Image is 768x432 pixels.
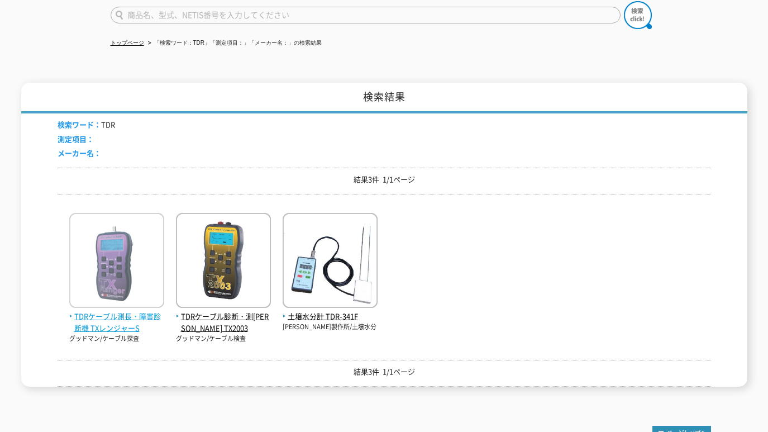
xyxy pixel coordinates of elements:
p: [PERSON_NAME]製作所/土壌水分 [283,322,378,332]
span: 測定項目： [58,134,94,144]
p: グッドマン/ケーブル検査 [176,334,271,344]
li: TDR [58,119,115,131]
input: 商品名、型式、NETIS番号を入力してください [111,7,621,23]
span: メーカー名： [58,148,101,158]
a: TDRケーブル診断・測[PERSON_NAME] TX2003 [176,299,271,334]
h1: 検索結果 [21,83,747,113]
a: 土壌水分計 TDR-341F [283,299,378,322]
span: 検索ワード： [58,119,101,130]
img: btn_search.png [624,1,652,29]
a: トップページ [111,40,144,46]
a: TDRケーブル測長・障害診断機 TXレンジャーS [69,299,164,334]
img: TDR-341F [283,213,378,311]
span: 土壌水分計 TDR-341F [283,311,378,322]
p: 結果3件 1/1ページ [58,174,711,186]
img: TXレンジャーS [69,213,164,311]
img: TX2003 [176,213,271,311]
span: TDRケーブル測長・障害診断機 TXレンジャーS [69,311,164,334]
li: 「検索ワード：TDR」「測定項目：」「メーカー名：」の検索結果 [146,37,322,49]
p: グッドマン/ケーブル探査 [69,334,164,344]
span: TDRケーブル診断・測[PERSON_NAME] TX2003 [176,311,271,334]
p: 結果3件 1/1ページ [58,366,711,378]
